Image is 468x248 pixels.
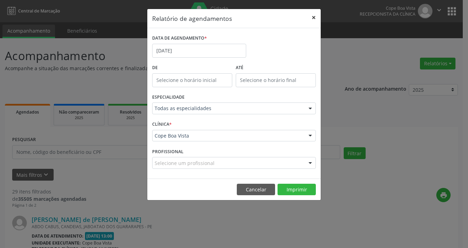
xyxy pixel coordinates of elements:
[155,159,214,167] span: Selecione um profissional
[155,105,302,112] span: Todas as especialidades
[152,146,184,157] label: PROFISSIONAL
[152,63,232,73] label: De
[155,132,302,139] span: Cope Boa Vista
[152,14,232,23] h5: Relatório de agendamentos
[236,63,316,73] label: ATÉ
[152,44,246,58] input: Selecione uma data ou intervalo
[152,33,207,44] label: DATA DE AGENDAMENTO
[152,92,185,103] label: ESPECIALIDADE
[278,184,316,196] button: Imprimir
[152,73,232,87] input: Selecione o horário inicial
[236,73,316,87] input: Selecione o horário final
[152,119,172,130] label: CLÍNICA
[307,9,321,26] button: Close
[237,184,275,196] button: Cancelar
